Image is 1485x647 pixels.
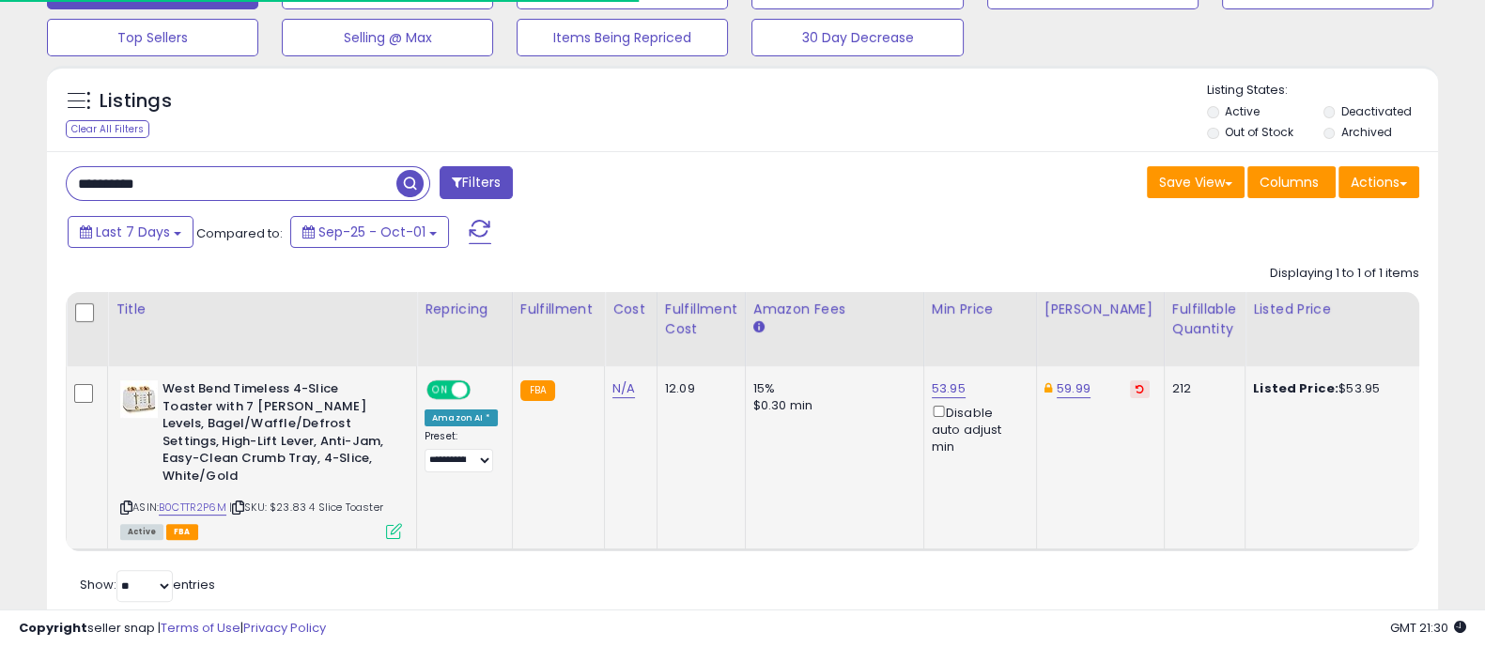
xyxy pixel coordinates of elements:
[80,576,215,593] span: Show: entries
[1260,173,1319,192] span: Columns
[120,380,402,537] div: ASIN:
[932,300,1029,319] div: Min Price
[932,402,1022,455] div: Disable auto adjust min
[196,224,283,242] span: Compared to:
[751,19,963,56] button: 30 Day Decrease
[753,300,916,319] div: Amazon Fees
[318,223,425,241] span: Sep-25 - Oct-01
[520,380,555,401] small: FBA
[162,380,391,489] b: West Bend Timeless 4-Slice Toaster with 7 [PERSON_NAME] Levels, Bagel/Waffle/Defrost Settings, Hi...
[428,382,452,398] span: ON
[1057,379,1091,398] a: 59.99
[1247,166,1336,198] button: Columns
[468,382,498,398] span: OFF
[1044,300,1156,319] div: [PERSON_NAME]
[1172,300,1237,339] div: Fulfillable Quantity
[1338,166,1419,198] button: Actions
[290,216,449,248] button: Sep-25 - Oct-01
[47,19,258,56] button: Top Sellers
[1340,103,1411,119] label: Deactivated
[753,380,909,397] div: 15%
[120,380,158,418] img: 41IjDGU-eUL._SL40_.jpg
[96,223,170,241] span: Last 7 Days
[1172,380,1230,397] div: 212
[1390,619,1466,637] span: 2025-10-9 21:30 GMT
[425,409,498,426] div: Amazon AI *
[159,500,226,516] a: B0CTTR2P6M
[1225,124,1293,140] label: Out of Stock
[229,500,383,515] span: | SKU: $23.83 4 Slice Toaster
[66,120,149,138] div: Clear All Filters
[100,88,172,115] h5: Listings
[440,166,513,199] button: Filters
[19,620,326,638] div: seller snap | |
[665,380,731,397] div: 12.09
[1225,103,1260,119] label: Active
[612,379,635,398] a: N/A
[1270,265,1419,283] div: Displaying 1 to 1 of 1 items
[517,19,728,56] button: Items Being Repriced
[116,300,409,319] div: Title
[612,300,649,319] div: Cost
[161,619,240,637] a: Terms of Use
[243,619,326,637] a: Privacy Policy
[282,19,493,56] button: Selling @ Max
[1340,124,1391,140] label: Archived
[425,300,504,319] div: Repricing
[753,319,765,336] small: Amazon Fees.
[120,524,163,540] span: All listings currently available for purchase on Amazon
[425,430,498,471] div: Preset:
[68,216,193,248] button: Last 7 Days
[1253,379,1338,397] b: Listed Price:
[1253,380,1409,397] div: $53.95
[932,379,966,398] a: 53.95
[665,300,737,339] div: Fulfillment Cost
[1207,82,1438,100] p: Listing States:
[1147,166,1245,198] button: Save View
[166,524,198,540] span: FBA
[19,619,87,637] strong: Copyright
[753,397,909,414] div: $0.30 min
[520,300,596,319] div: Fulfillment
[1253,300,1415,319] div: Listed Price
